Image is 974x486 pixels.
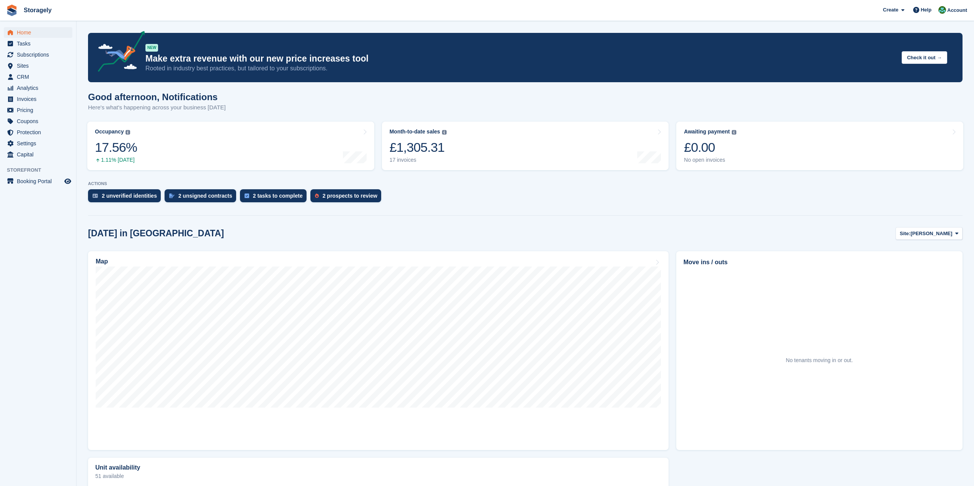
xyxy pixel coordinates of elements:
[91,31,145,75] img: price-adjustments-announcement-icon-8257ccfd72463d97f412b2fc003d46551f7dbcb40ab6d574587a9cd5c0d94...
[145,44,158,52] div: NEW
[88,228,224,239] h2: [DATE] in [GEOGRAPHIC_DATA]
[4,149,72,160] a: menu
[165,189,240,206] a: 2 unsigned contracts
[310,189,385,206] a: 2 prospects to review
[382,122,669,170] a: Month-to-date sales £1,305.31 17 invoices
[4,116,72,127] a: menu
[17,72,63,82] span: CRM
[4,38,72,49] a: menu
[4,60,72,71] a: menu
[88,181,963,186] p: ACTIONS
[17,105,63,115] span: Pricing
[4,83,72,93] a: menu
[910,230,952,237] span: [PERSON_NAME]
[4,72,72,82] a: menu
[684,258,955,267] h2: Move ins / outs
[315,193,319,198] img: prospect-51fa495bee0391a8d652442698ab0144808aea92771e9ea1ae160a38d050c398.svg
[96,258,108,265] h2: Map
[390,157,447,163] div: 17 invoices
[4,27,72,38] a: menu
[4,94,72,104] a: menu
[95,464,140,471] h2: Unit availability
[390,140,447,155] div: £1,305.31
[17,176,63,187] span: Booking Portal
[684,140,736,155] div: £0.00
[87,122,374,170] a: Occupancy 17.56% 1.11% [DATE]
[883,6,898,14] span: Create
[88,103,226,112] p: Here's what's happening across your business [DATE]
[17,149,63,160] span: Capital
[240,189,310,206] a: 2 tasks to complete
[17,127,63,138] span: Protection
[95,473,661,479] p: 51 available
[17,38,63,49] span: Tasks
[88,92,226,102] h1: Good afternoon, Notifications
[7,166,76,174] span: Storefront
[145,53,896,64] p: Make extra revenue with our new price increases tool
[902,51,947,64] button: Check it out →
[684,128,730,135] div: Awaiting payment
[88,189,165,206] a: 2 unverified identities
[684,157,736,163] div: No open invoices
[93,193,98,198] img: verify_identity-adf6edd0f0f0b5bbfe63781bf79b02c33cf7c696d77639b501bdc392416b5a36.svg
[245,193,249,198] img: task-75834270c22a3079a89374b754ae025e5fb1db73e45f91037f5363f120a921f8.svg
[6,5,18,16] img: stora-icon-8386f47178a22dfd0bd8f6a31ec36ba5ce8667c1dd55bd0f319d3a0aa187defe.svg
[323,193,377,199] div: 2 prospects to review
[95,140,137,155] div: 17.56%
[17,138,63,149] span: Settings
[95,157,137,163] div: 1.11% [DATE]
[17,60,63,71] span: Sites
[253,193,303,199] div: 2 tasks to complete
[4,127,72,138] a: menu
[17,83,63,93] span: Analytics
[63,177,72,186] a: Preview store
[95,128,124,135] div: Occupancy
[126,130,130,135] img: icon-info-grey-7440780725fd019a000dd9b08b2336e03edf1995a4989e88bcd33f0948082b44.svg
[732,130,736,135] img: icon-info-grey-7440780725fd019a000dd9b08b2336e03edf1995a4989e88bcd33f0948082b44.svg
[390,128,440,135] div: Month-to-date sales
[17,27,63,38] span: Home
[21,4,55,16] a: Storagely
[896,227,963,240] button: Site: [PERSON_NAME]
[17,94,63,104] span: Invoices
[4,49,72,60] a: menu
[17,116,63,127] span: Coupons
[102,193,157,199] div: 2 unverified identities
[145,64,896,73] p: Rooted in industry best practices, but tailored to your subscriptions.
[88,251,669,450] a: Map
[442,130,447,135] img: icon-info-grey-7440780725fd019a000dd9b08b2336e03edf1995a4989e88bcd33f0948082b44.svg
[178,193,232,199] div: 2 unsigned contracts
[676,122,963,170] a: Awaiting payment £0.00 No open invoices
[169,193,175,198] img: contract_signature_icon-13c848040528278c33f63329250d36e43548de30e8caae1d1a13099fd9432cc5.svg
[938,6,946,14] img: Notifications
[4,105,72,115] a: menu
[17,49,63,60] span: Subscriptions
[4,176,72,187] a: menu
[4,138,72,149] a: menu
[947,7,967,14] span: Account
[921,6,932,14] span: Help
[786,356,853,364] div: No tenants moving in or out.
[900,230,910,237] span: Site:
